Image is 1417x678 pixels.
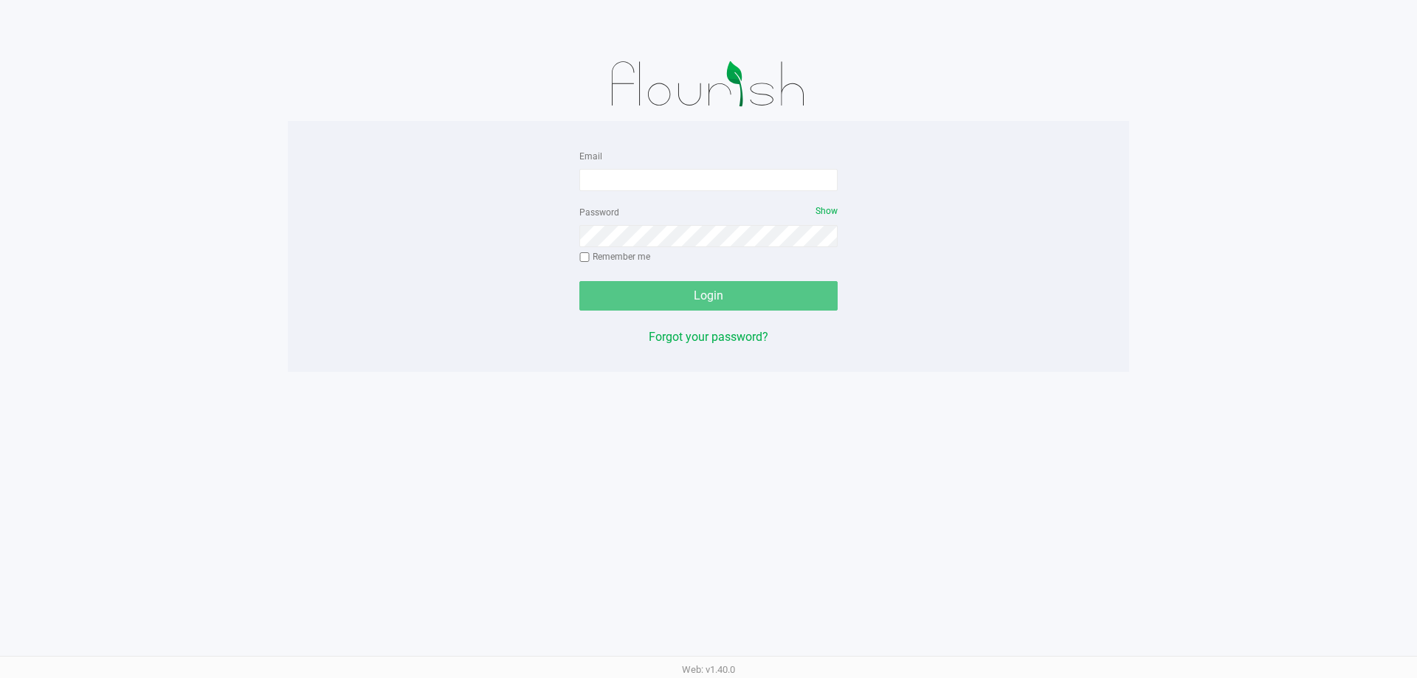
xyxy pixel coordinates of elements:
label: Password [579,206,619,219]
label: Email [579,150,602,163]
button: Forgot your password? [649,328,768,346]
label: Remember me [579,250,650,263]
span: Web: v1.40.0 [682,664,735,675]
input: Remember me [579,252,590,263]
span: Show [816,206,838,216]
